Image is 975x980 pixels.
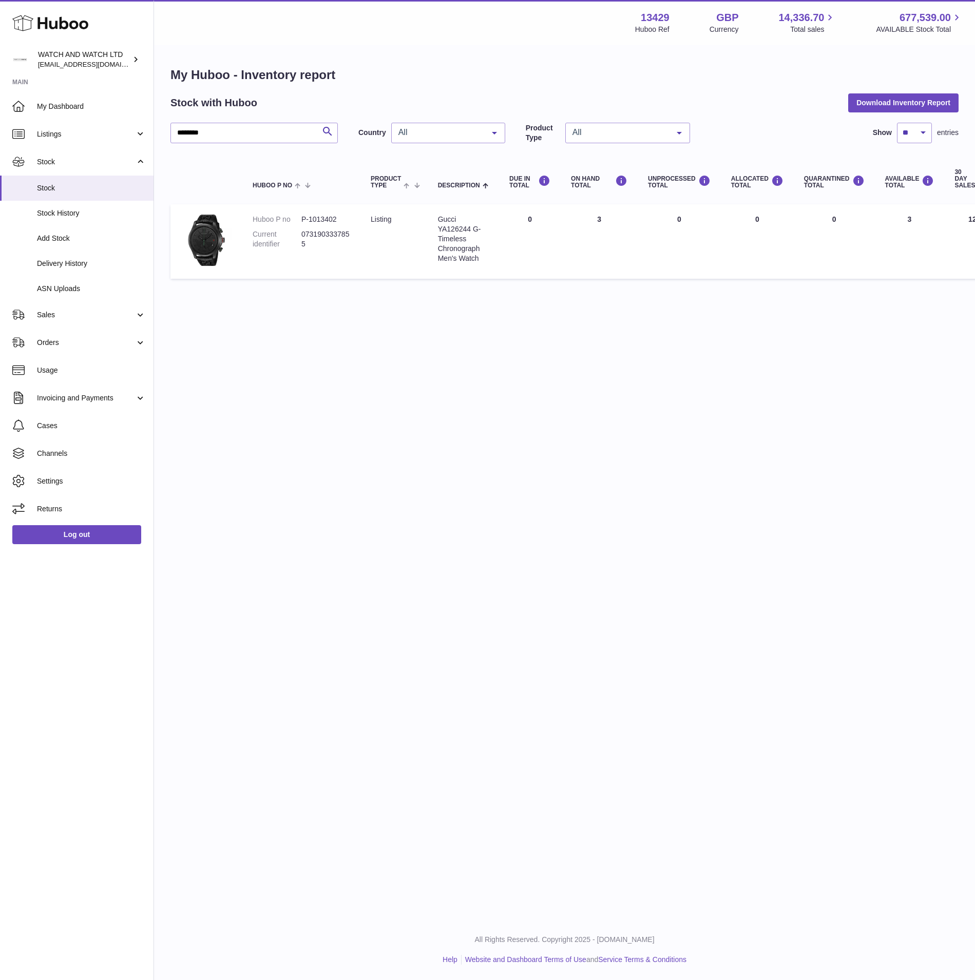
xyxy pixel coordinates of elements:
[641,11,670,25] strong: 13429
[731,175,783,189] div: ALLOCATED Total
[37,310,135,320] span: Sales
[253,229,301,249] dt: Current identifier
[253,215,301,224] dt: Huboo P no
[561,204,638,279] td: 3
[37,449,146,458] span: Channels
[885,175,934,189] div: AVAILABLE Total
[170,67,959,83] h1: My Huboo - Inventory report
[37,208,146,218] span: Stock History
[438,215,489,263] div: Gucci YA126244 G-Timeless Chronograph Men's Watch
[721,204,794,279] td: 0
[635,25,670,34] div: Huboo Ref
[465,955,586,964] a: Website and Dashboard Terms of Use
[570,127,669,138] span: All
[438,182,480,189] span: Description
[37,129,135,139] span: Listings
[648,175,711,189] div: UNPROCESSED Total
[38,60,151,68] span: [EMAIL_ADDRESS][DOMAIN_NAME]
[832,215,836,223] span: 0
[598,955,686,964] a: Service Terms & Conditions
[462,955,686,965] li: and
[162,935,967,945] p: All Rights Reserved. Copyright 2025 - [DOMAIN_NAME]
[778,11,824,25] span: 14,336.70
[37,393,135,403] span: Invoicing and Payments
[396,127,484,138] span: All
[638,204,721,279] td: 0
[804,175,865,189] div: QUARANTINED Total
[443,955,457,964] a: Help
[37,421,146,431] span: Cases
[371,176,401,189] span: Product Type
[253,182,292,189] span: Huboo P no
[37,183,146,193] span: Stock
[37,504,146,514] span: Returns
[371,215,391,223] span: listing
[37,366,146,375] span: Usage
[710,25,739,34] div: Currency
[778,11,836,34] a: 14,336.70 Total sales
[37,259,146,268] span: Delivery History
[876,11,963,34] a: 677,539.00 AVAILABLE Stock Total
[181,215,232,266] img: product image
[937,128,959,138] span: entries
[875,204,945,279] td: 3
[526,123,560,143] label: Product Type
[716,11,738,25] strong: GBP
[37,338,135,348] span: Orders
[900,11,951,25] span: 677,539.00
[509,175,550,189] div: DUE IN TOTAL
[358,128,386,138] label: Country
[12,52,28,67] img: baris@watchandwatch.co.uk
[790,25,836,34] span: Total sales
[571,175,627,189] div: ON HAND Total
[12,525,141,544] a: Log out
[37,157,135,167] span: Stock
[37,102,146,111] span: My Dashboard
[37,234,146,243] span: Add Stock
[38,50,130,69] div: WATCH AND WATCH LTD
[170,96,257,110] h2: Stock with Huboo
[301,215,350,224] dd: P-1013402
[873,128,892,138] label: Show
[848,93,959,112] button: Download Inventory Report
[37,284,146,294] span: ASN Uploads
[301,229,350,249] dd: 0731903337855
[37,476,146,486] span: Settings
[876,25,963,34] span: AVAILABLE Stock Total
[499,204,561,279] td: 0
